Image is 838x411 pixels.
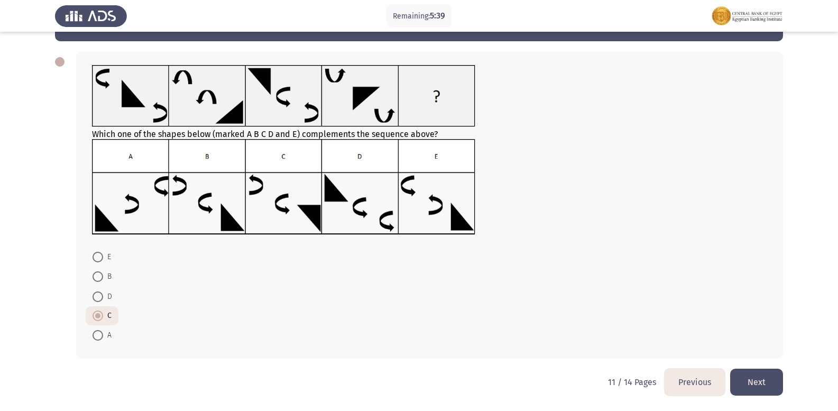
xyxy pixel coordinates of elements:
[92,139,475,235] img: UkFYMDA3NUIucG5nMTYyMjAzMjM1ODExOQ==.png
[103,309,112,322] span: C
[730,369,783,396] button: load next page
[92,65,767,237] div: Which one of the shapes below (marked A B C D and E) complements the sequence above?
[103,251,111,263] span: E
[92,65,475,127] img: UkFYMDA3NUEucG5nMTYyMjAzMjMyNjEwNA==.png
[393,10,445,23] p: Remaining:
[103,290,112,303] span: D
[430,11,445,21] span: 5:39
[55,1,127,31] img: Assess Talent Management logo
[608,377,656,387] p: 11 / 14 Pages
[103,270,112,283] span: B
[665,369,725,396] button: load previous page
[103,329,112,342] span: A
[711,1,783,31] img: Assessment logo of FOCUS Assessment 3 Modules EN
